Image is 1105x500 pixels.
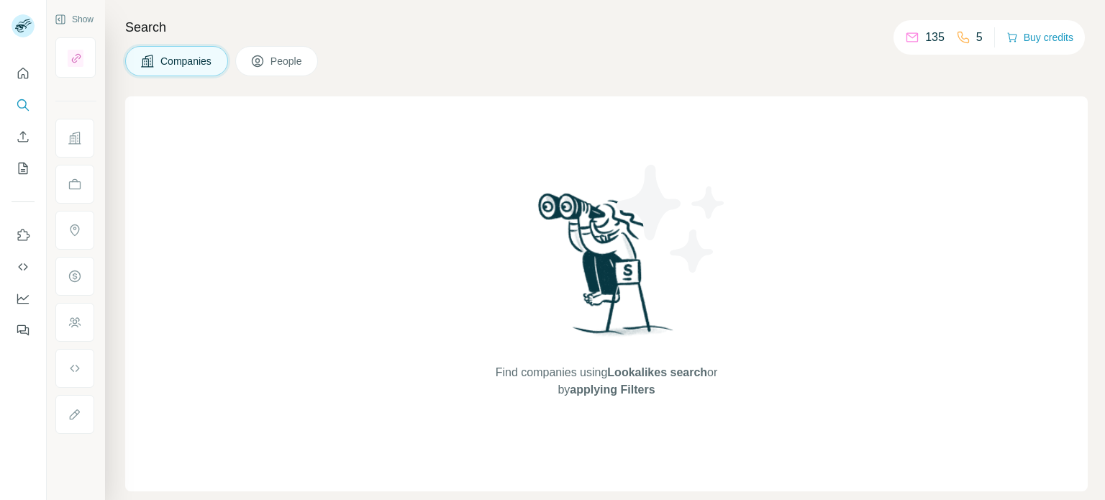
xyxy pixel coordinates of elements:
button: My lists [12,155,35,181]
span: Find companies using or by [491,364,722,399]
button: Quick start [12,60,35,86]
img: Surfe Illustration - Stars [606,154,736,283]
button: Buy credits [1006,27,1073,47]
button: Enrich CSV [12,124,35,150]
p: 135 [925,29,945,46]
button: Show [45,9,104,30]
button: Use Surfe API [12,254,35,280]
button: Dashboard [12,286,35,312]
span: applying Filters [570,383,655,396]
button: Use Surfe on LinkedIn [12,222,35,248]
h4: Search [125,17,1088,37]
button: Search [12,92,35,118]
img: Surfe Illustration - Woman searching with binoculars [532,189,681,350]
p: 5 [976,29,983,46]
span: Lookalikes search [607,366,707,378]
span: People [270,54,304,68]
button: Feedback [12,317,35,343]
span: Companies [160,54,213,68]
